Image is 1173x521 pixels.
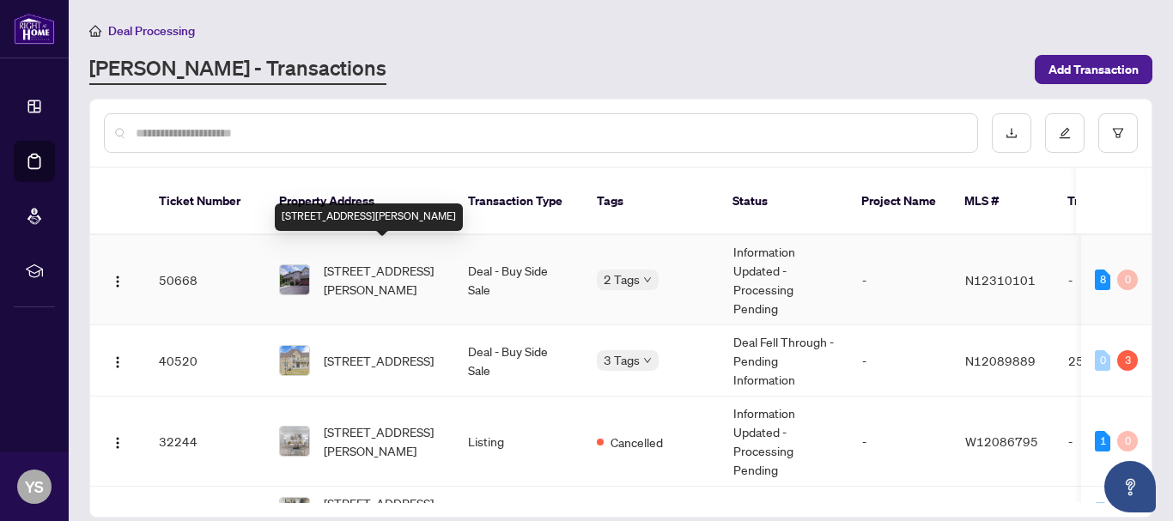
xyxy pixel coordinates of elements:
span: YS [25,475,44,499]
span: [STREET_ADDRESS][PERSON_NAME] [324,261,441,299]
span: filter [1112,127,1124,139]
button: filter [1098,113,1138,153]
img: Logo [111,355,125,369]
button: Logo [104,266,131,294]
th: Status [719,168,848,235]
td: Information Updated - Processing Pending [720,235,848,325]
div: 8 [1095,270,1110,290]
img: thumbnail-img [280,346,309,375]
th: MLS # [951,168,1054,235]
td: 32244 [145,397,265,487]
td: 40520 [145,325,265,397]
div: 3 [1117,350,1138,371]
span: W12086795 [965,433,1038,449]
button: Add Transaction [1035,55,1152,84]
span: Deal Processing [108,23,195,39]
td: Deal - Buy Side Sale [454,325,583,397]
td: Deal Fell Through - Pending Information [720,325,848,397]
span: Add Transaction [1048,56,1139,83]
td: Information Updated - Processing Pending [720,397,848,487]
span: download [1006,127,1018,139]
div: [STREET_ADDRESS][PERSON_NAME] [275,203,463,231]
div: 0 [1117,270,1138,290]
button: download [992,113,1031,153]
td: - [848,235,951,325]
button: Open asap [1104,461,1156,512]
div: 0 [1117,431,1138,451]
span: 2 Tags [604,270,640,289]
span: home [89,25,101,37]
span: down [643,276,652,284]
img: Logo [111,275,125,288]
td: - [848,397,951,487]
span: [STREET_ADDRESS] [324,351,434,370]
td: Deal - Buy Side Sale [454,235,583,325]
button: Logo [104,347,131,374]
td: Listing [454,397,583,487]
td: 50668 [145,235,265,325]
button: Logo [104,427,131,455]
span: N12310101 [965,272,1036,288]
span: 3 Tags [604,350,640,370]
img: logo [14,13,55,45]
th: Property Address [265,168,454,235]
img: Logo [111,436,125,450]
a: [PERSON_NAME] - Transactions [89,54,386,85]
button: edit [1045,113,1085,153]
div: 1 [1095,431,1110,451]
span: down [643,356,652,365]
th: Tags [583,168,719,235]
th: Transaction Type [454,168,583,235]
th: Ticket Number [145,168,265,235]
span: N12089889 [965,353,1036,368]
span: [STREET_ADDRESS][PERSON_NAME] [324,422,441,460]
img: thumbnail-img [280,265,309,294]
span: Cancelled [611,433,663,451]
th: Project Name [848,168,951,235]
td: - [848,325,951,397]
img: thumbnail-img [280,427,309,456]
div: 0 [1095,350,1110,371]
span: edit [1059,127,1071,139]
